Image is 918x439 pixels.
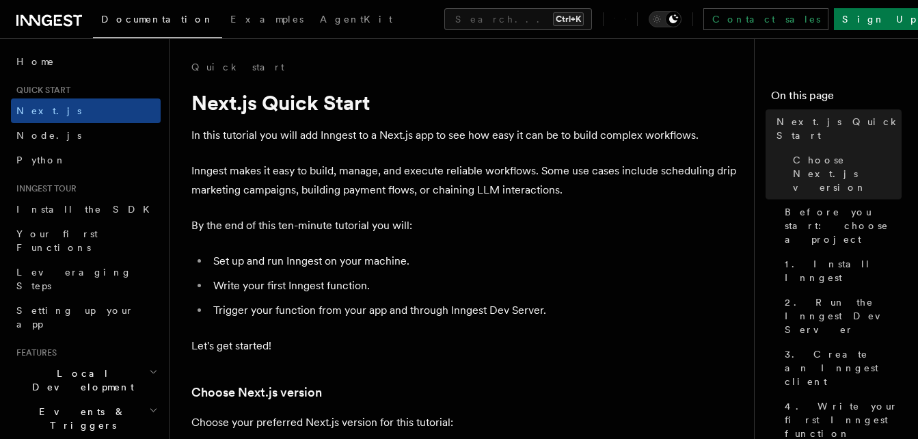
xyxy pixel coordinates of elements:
[11,85,70,96] span: Quick start
[649,11,681,27] button: Toggle dark mode
[16,267,132,291] span: Leveraging Steps
[16,55,55,68] span: Home
[779,342,902,394] a: 3. Create an Inngest client
[11,399,161,438] button: Events & Triggers
[11,367,149,394] span: Local Development
[785,205,902,246] span: Before you start: choose a project
[209,301,738,320] li: Trigger your function from your app and through Inngest Dev Server.
[16,155,66,165] span: Python
[191,336,738,356] p: Let's get started!
[209,276,738,295] li: Write your first Inngest function.
[16,305,134,330] span: Setting up your app
[779,290,902,342] a: 2. Run the Inngest Dev Server
[703,8,828,30] a: Contact sales
[785,347,902,388] span: 3. Create an Inngest client
[16,130,81,141] span: Node.js
[785,257,902,284] span: 1. Install Inngest
[312,4,401,37] a: AgentKit
[444,8,592,30] button: Search...Ctrl+K
[779,200,902,252] a: Before you start: choose a project
[16,228,98,253] span: Your first Functions
[793,153,902,194] span: Choose Next.js version
[785,295,902,336] span: 2. Run the Inngest Dev Server
[16,204,158,215] span: Install the SDK
[101,14,214,25] span: Documentation
[191,216,738,235] p: By the end of this ten-minute tutorial you will:
[191,126,738,145] p: In this tutorial you will add Inngest to a Next.js app to see how easy it can be to build complex...
[16,105,81,116] span: Next.js
[191,60,284,74] a: Quick start
[93,4,222,38] a: Documentation
[191,383,322,402] a: Choose Next.js version
[191,90,738,115] h1: Next.js Quick Start
[320,14,392,25] span: AgentKit
[777,115,902,142] span: Next.js Quick Start
[787,148,902,200] a: Choose Next.js version
[209,252,738,271] li: Set up and run Inngest on your machine.
[191,161,738,200] p: Inngest makes it easy to build, manage, and execute reliable workflows. Some use cases include sc...
[11,260,161,298] a: Leveraging Steps
[11,405,149,432] span: Events & Triggers
[11,123,161,148] a: Node.js
[11,222,161,260] a: Your first Functions
[11,148,161,172] a: Python
[779,252,902,290] a: 1. Install Inngest
[11,361,161,399] button: Local Development
[771,88,902,109] h4: On this page
[11,347,57,358] span: Features
[771,109,902,148] a: Next.js Quick Start
[191,413,738,432] p: Choose your preferred Next.js version for this tutorial:
[11,98,161,123] a: Next.js
[11,183,77,194] span: Inngest tour
[230,14,303,25] span: Examples
[11,49,161,74] a: Home
[11,298,161,336] a: Setting up your app
[222,4,312,37] a: Examples
[11,197,161,222] a: Install the SDK
[553,12,584,26] kbd: Ctrl+K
